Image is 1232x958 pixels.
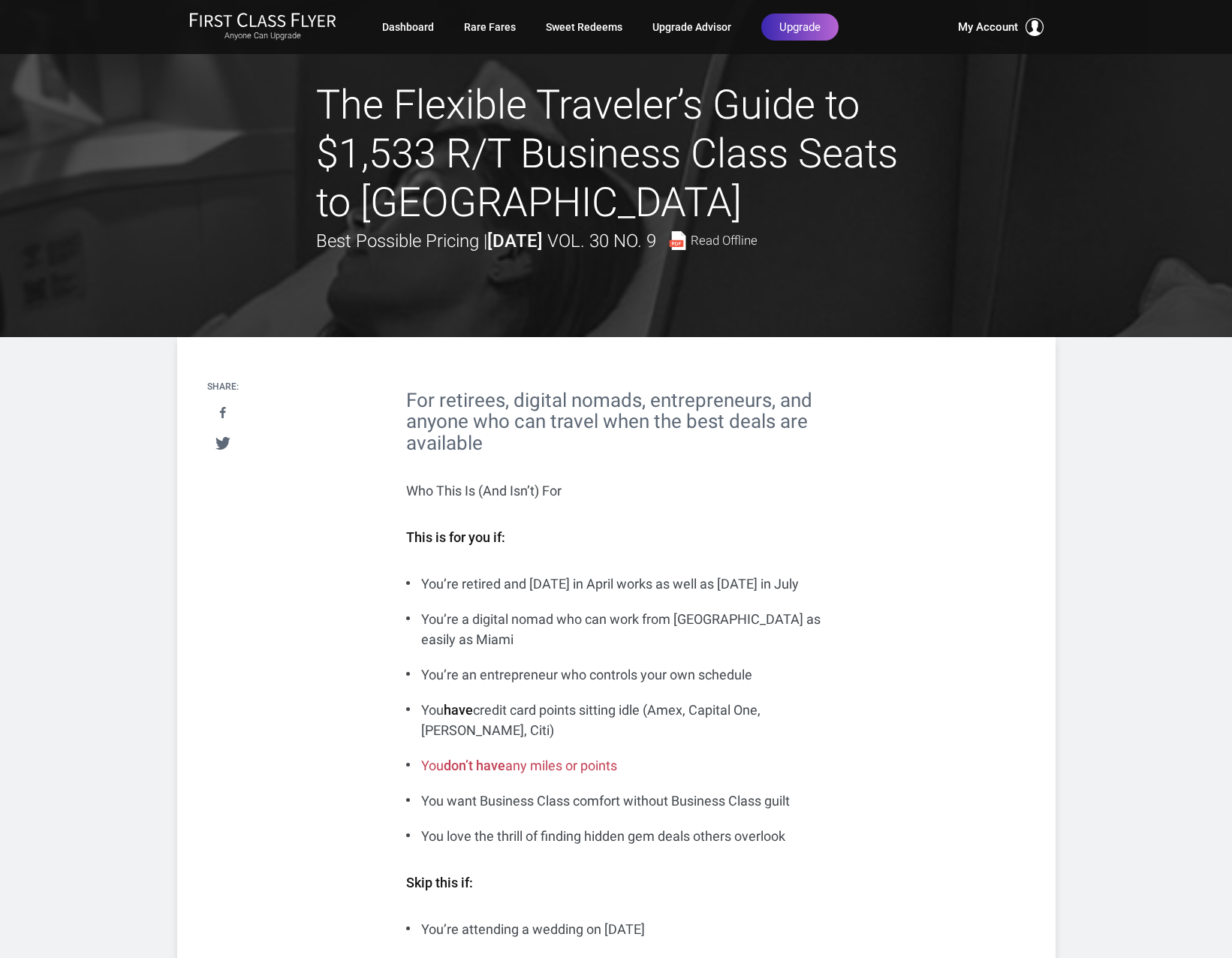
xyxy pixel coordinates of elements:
small: Anyone Can Upgrade [189,31,336,41]
p: Who This Is (And Isn’t) For [406,481,827,501]
h1: The Flexible Traveler’s Guide to $1,533 R/T Business Class Seats to [GEOGRAPHIC_DATA] [316,81,917,227]
button: My Account [958,18,1044,36]
a: Share [207,399,238,427]
a: First Class FlyerAnyone Can Upgrade [189,12,336,42]
a: Tweet [207,429,238,457]
li: You’re retired and [DATE] in April works as well as [DATE] in July [406,574,827,594]
li: You love the thrill of finding hidden gem deals others overlook [406,826,827,846]
li: You’re an entrepreneur who controls your own schedule [406,664,827,685]
span: Read Offline [691,234,758,247]
a: Dashboard [382,14,434,41]
strong: Skip this if: [406,875,473,890]
li: You credit card points sitting idle (Amex, Capital One, [PERSON_NAME], Citi) [406,700,827,740]
a: Upgrade [761,14,839,41]
span: don’t have [444,758,505,773]
span: any miles or points [505,758,617,773]
h2: For retirees, digital nomads, entrepreneurs, and anyone who can travel when the best deals are av... [406,390,827,454]
div: Best Possible Pricing | [316,227,758,255]
li: You’re attending a wedding on [DATE] [406,919,827,939]
img: First Class Flyer [189,12,336,28]
li: You want Business Class comfort without Business Class guilt [406,791,827,811]
span: Vol. 30 No. 9 [547,230,656,252]
a: Read Offline [668,231,758,250]
a: Upgrade Advisor [652,14,731,41]
li: You’re a digital nomad who can work from [GEOGRAPHIC_DATA] as easily as Miami [406,609,827,649]
strong: [DATE] [487,230,543,252]
img: pdf-file.svg [668,231,687,250]
h4: Share: [207,382,239,392]
span: You [421,758,444,773]
strong: This is for you if: [406,529,505,545]
a: Sweet Redeems [546,14,622,41]
span: My Account [958,18,1018,36]
a: Rare Fares [464,14,516,41]
strong: have [444,702,473,718]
